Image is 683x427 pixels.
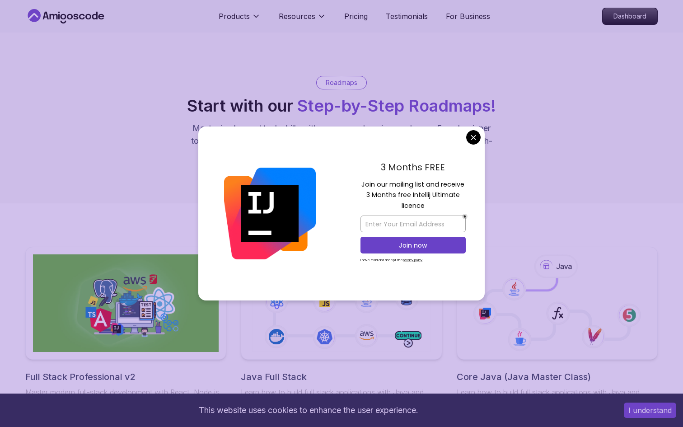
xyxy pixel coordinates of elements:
iframe: chat widget [511,238,674,386]
button: Accept cookies [624,403,676,418]
img: Full Stack Professional v2 [33,254,219,352]
p: Learn how to build full stack applications with Java and Spring Boot [457,387,658,408]
h2: Java Full Stack [241,371,442,383]
button: Resources [279,11,326,29]
p: Learn how to build full stack applications with Java and Spring Boot [241,387,442,408]
a: Core Java (Java Master Class)Learn how to build full stack applications with Java and Spring Boot... [457,247,658,423]
a: Java Full StackLearn how to build full stack applications with Java and Spring Boot29 Courses4 Bu... [241,247,442,423]
a: For Business [446,11,490,22]
div: This website uses cookies to enhance the user experience. [7,400,610,420]
p: Dashboard [603,8,657,24]
a: Pricing [344,11,368,22]
iframe: chat widget [645,391,674,418]
span: Step-by-Step Roadmaps! [297,96,496,116]
button: Products [219,11,261,29]
a: Testimonials [386,11,428,22]
a: Dashboard [602,8,658,25]
p: Products [219,11,250,22]
h2: Start with our [187,97,496,115]
p: Master modern full-stack development with React, Node.js, TypeScript, and cloud deployment. Build... [25,387,226,419]
p: Master in-demand tech skills with our proven learning roadmaps. From beginner to expert, follow s... [190,122,493,160]
h2: Full Stack Professional v2 [25,371,226,383]
h2: Core Java (Java Master Class) [457,371,658,383]
p: Resources [279,11,315,22]
p: Roadmaps [326,78,357,87]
